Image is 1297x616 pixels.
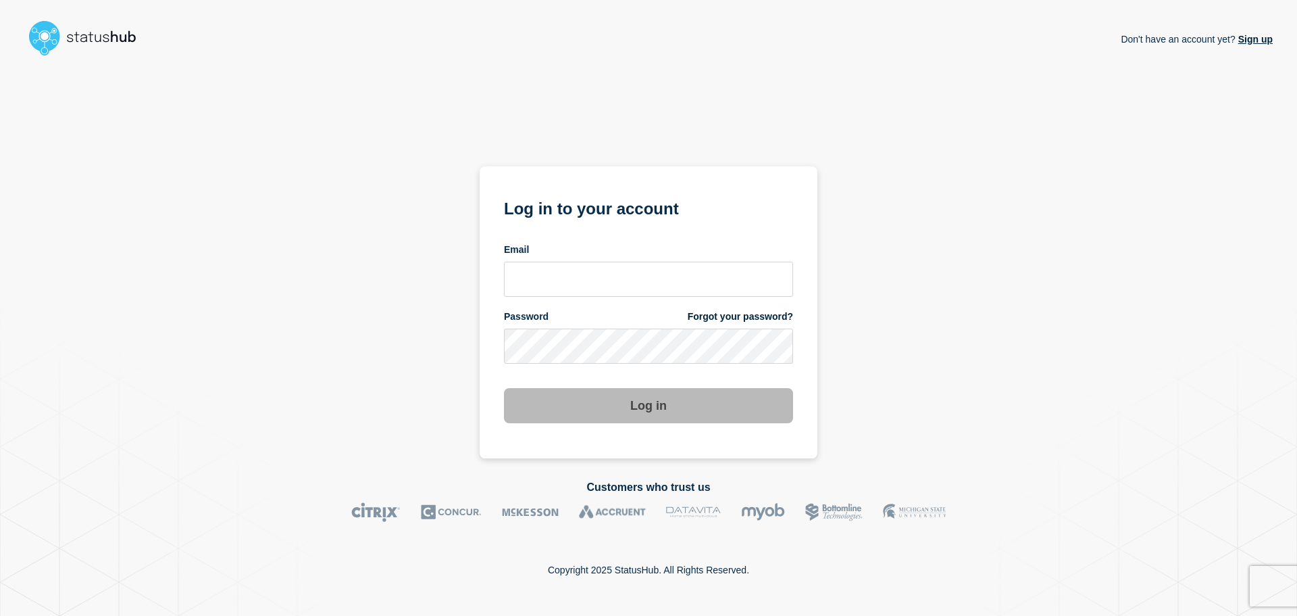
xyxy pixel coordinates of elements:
[421,502,482,522] img: Concur logo
[666,502,721,522] img: DataVita logo
[579,502,646,522] img: Accruent logo
[504,388,793,423] button: Log in
[504,329,793,364] input: password input
[504,310,549,323] span: Password
[351,502,401,522] img: Citrix logo
[883,502,946,522] img: MSU logo
[1121,23,1273,55] p: Don't have an account yet?
[1236,34,1273,45] a: Sign up
[548,565,749,575] p: Copyright 2025 StatusHub. All Rights Reserved.
[502,502,559,522] img: McKesson logo
[24,16,153,60] img: StatusHub logo
[504,243,529,256] span: Email
[24,481,1273,494] h2: Customers who trust us
[504,195,793,220] h1: Log in to your account
[805,502,863,522] img: Bottomline logo
[688,310,793,323] a: Forgot your password?
[504,262,793,297] input: email input
[741,502,785,522] img: myob logo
